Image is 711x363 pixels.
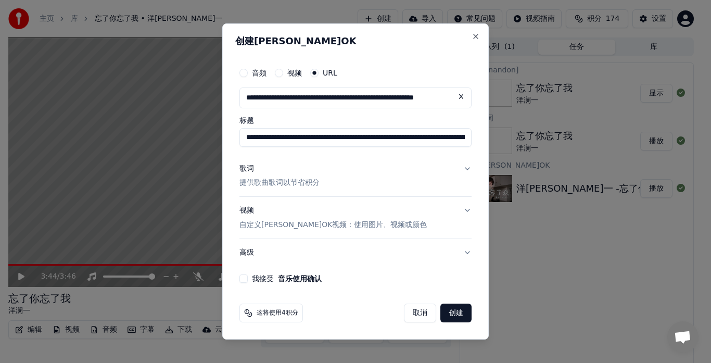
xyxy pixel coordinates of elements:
button: 视频自定义[PERSON_NAME]OK视频：使用图片、视频或颜色 [239,197,472,239]
div: 视频 [239,206,427,231]
label: URL [323,69,337,77]
h2: 创建[PERSON_NAME]OK [235,36,476,46]
button: 创建 [440,304,472,322]
label: 音频 [252,69,266,77]
button: 歌词提供歌曲歌词以节省积分 [239,155,472,197]
p: 自定义[PERSON_NAME]OK视频：使用图片、视频或颜色 [239,220,427,230]
label: 视频 [287,69,302,77]
button: 我接受 [278,275,322,282]
p: 提供歌曲歌词以节省积分 [239,178,320,189]
span: 这将使用4积分 [257,309,298,317]
button: 取消 [404,304,436,322]
button: 高级 [239,239,472,266]
label: 标题 [239,117,472,124]
div: 歌词 [239,164,254,174]
label: 我接受 [252,275,322,282]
